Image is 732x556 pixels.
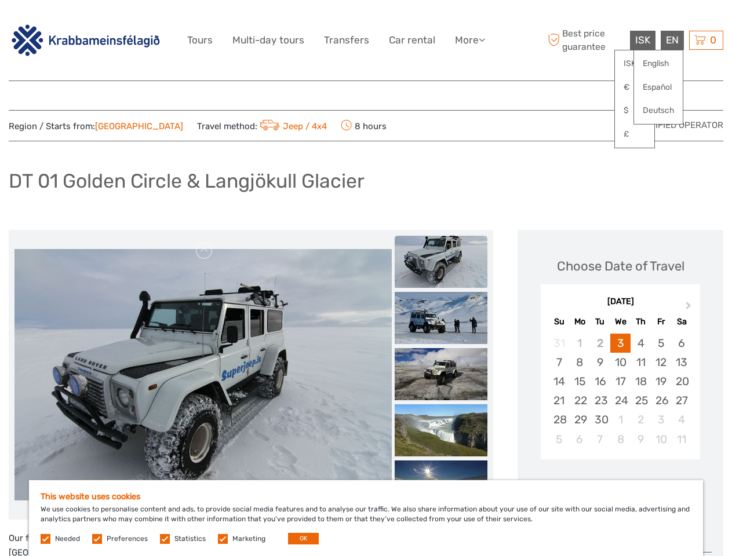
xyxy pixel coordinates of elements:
[590,430,610,449] div: Choose Tuesday, October 7th, 2025
[590,353,610,372] div: Choose Tuesday, September 9th, 2025
[55,534,80,544] label: Needed
[631,391,651,410] div: Choose Thursday, September 25th, 2025
[257,121,327,131] a: Jeep / 4x4
[651,391,671,410] div: Choose Friday, September 26th, 2025
[549,353,569,372] div: Choose Sunday, September 7th, 2025
[615,77,654,98] a: €
[545,27,627,53] span: Best price guarantee
[133,18,147,32] button: Open LiveChat chat widget
[615,124,654,145] a: £
[549,410,569,429] div: Choose Sunday, September 28th, 2025
[395,292,487,344] img: 6e6a9e6b736849ab94691076bffd49ab_slider_thumbnail.jpg
[341,118,387,134] span: 8 hours
[395,460,487,513] img: 3e0425a4cae14ce5a6b5256531d3860d_slider_thumbnail.jpeg
[610,430,631,449] div: Choose Wednesday, October 8th, 2025
[631,314,651,330] div: Th
[29,480,703,556] div: We use cookies to personalise content and ads, to provide social media features and to analyse ou...
[590,372,610,391] div: Choose Tuesday, September 16th, 2025
[671,334,691,353] div: Choose Saturday, September 6th, 2025
[570,334,590,353] div: Not available Monday, September 1st, 2025
[232,534,265,544] label: Marketing
[635,34,650,46] span: ISK
[570,410,590,429] div: Choose Monday, September 29th, 2025
[14,249,392,500] img: ee7947d46226442bbe69c0daafec0f6a_main_slider.jpg
[634,77,683,98] a: Español
[631,430,651,449] div: Choose Thursday, October 9th, 2025
[197,118,327,134] span: Travel method:
[549,372,569,391] div: Choose Sunday, September 14th, 2025
[549,314,569,330] div: Su
[610,353,631,372] div: Choose Wednesday, September 10th, 2025
[570,430,590,449] div: Choose Monday, October 6th, 2025
[557,257,684,275] div: Choose Date of Travel
[671,353,691,372] div: Choose Saturday, September 13th, 2025
[395,404,487,456] img: 7654903194764122a4ed4abd93fd7b55_slider_thumbnail.jpeg
[671,430,691,449] div: Choose Saturday, October 11th, 2025
[549,430,569,449] div: Choose Sunday, October 5th, 2025
[570,314,590,330] div: Mo
[549,391,569,410] div: Choose Sunday, September 21st, 2025
[590,410,610,429] div: Choose Tuesday, September 30th, 2025
[631,353,651,372] div: Choose Thursday, September 11th, 2025
[631,334,651,353] div: Choose Thursday, September 4th, 2025
[708,34,718,46] span: 0
[16,20,131,30] p: We're away right now. Please check back later!
[634,53,683,74] a: English
[174,534,206,544] label: Statistics
[651,334,671,353] div: Choose Friday, September 5th, 2025
[590,391,610,410] div: Choose Tuesday, September 23rd, 2025
[680,299,699,317] button: Next Month
[610,334,631,353] div: Choose Wednesday, September 3rd, 2025
[95,121,183,131] a: [GEOGRAPHIC_DATA]
[631,410,651,429] div: Choose Thursday, October 2nd, 2025
[639,119,723,131] span: Verified Operator
[570,353,590,372] div: Choose Monday, September 8th, 2025
[570,372,590,391] div: Choose Monday, September 15th, 2025
[634,100,683,121] a: Deutsch
[615,100,654,121] a: $
[541,296,700,308] div: [DATE]
[549,334,569,353] div: Not available Sunday, August 31st, 2025
[651,314,671,330] div: Fr
[395,348,487,400] img: f2645d47fead46b283ebf4b8767e66b7_slider_thumbnail.jpeg
[324,32,369,49] a: Transfers
[232,32,304,49] a: Multi-day tours
[651,410,671,429] div: Choose Friday, October 3rd, 2025
[187,32,213,49] a: Tours
[671,372,691,391] div: Choose Saturday, September 20th, 2025
[610,372,631,391] div: Choose Wednesday, September 17th, 2025
[610,410,631,429] div: Choose Wednesday, October 1st, 2025
[651,372,671,391] div: Choose Friday, September 19th, 2025
[288,533,319,544] button: OK
[610,314,631,330] div: We
[590,314,610,330] div: Tu
[671,391,691,410] div: Choose Saturday, September 27th, 2025
[9,169,365,193] h1: DT 01 Golden Circle & Langjökull Glacier
[671,410,691,429] div: Choose Saturday, October 4th, 2025
[395,236,487,288] img: ee7947d46226442bbe69c0daafec0f6a_slider_thumbnail.jpg
[651,430,671,449] div: Choose Friday, October 10th, 2025
[590,334,610,353] div: Not available Tuesday, September 2nd, 2025
[661,31,684,50] div: EN
[41,492,691,502] h5: This website uses cookies
[9,120,183,133] span: Region / Starts from:
[615,53,654,74] a: ISK
[455,32,485,49] a: More
[544,334,696,449] div: month 2025-09
[651,353,671,372] div: Choose Friday, September 12th, 2025
[9,23,163,58] img: 3142-b3e26b51-08fe-4449-b938-50ec2168a4a0_logo_big.png
[570,391,590,410] div: Choose Monday, September 22nd, 2025
[389,32,435,49] a: Car rental
[107,534,148,544] label: Preferences
[631,372,651,391] div: Choose Thursday, September 18th, 2025
[671,314,691,330] div: Sa
[610,391,631,410] div: Choose Wednesday, September 24th, 2025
